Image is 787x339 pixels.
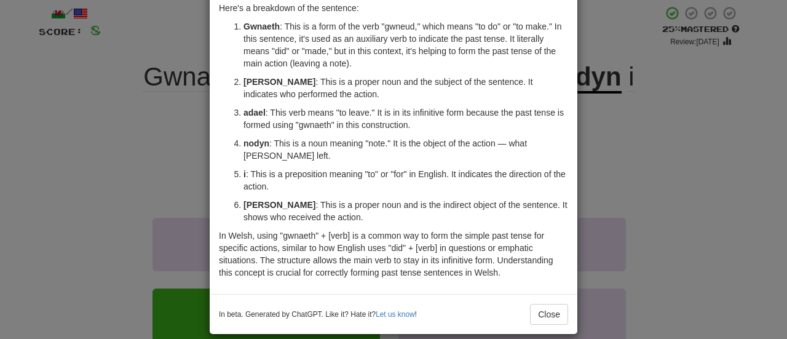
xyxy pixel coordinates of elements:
strong: Gwnaeth [243,22,280,31]
strong: [PERSON_NAME] [243,200,315,210]
button: Close [530,304,568,325]
small: In beta. Generated by ChatGPT. Like it? Hate it? ! [219,309,417,320]
p: : This is a noun meaning "note." It is the object of the action — what [PERSON_NAME] left. [243,137,568,162]
p: : This verb means "to leave." It is in its infinitive form because the past tense is formed using... [243,106,568,131]
strong: [PERSON_NAME] [243,77,315,87]
strong: adael [243,108,266,118]
p: : This is a preposition meaning "to" or "for" in English. It indicates the direction of the action. [243,168,568,193]
strong: i [243,169,246,179]
strong: nodyn [243,138,269,148]
p: In Welsh, using "gwnaeth" + [verb] is a common way to form the simple past tense for specific act... [219,229,568,279]
p: : This is a proper noun and is the indirect object of the sentence. It shows who received the act... [243,199,568,223]
a: Let us know [376,310,414,319]
p: Here's a breakdown of the sentence: [219,2,568,14]
p: : This is a form of the verb "gwneud," which means "to do" or "to make." In this sentence, it's u... [243,20,568,70]
p: : This is a proper noun and the subject of the sentence. It indicates who performed the action. [243,76,568,100]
